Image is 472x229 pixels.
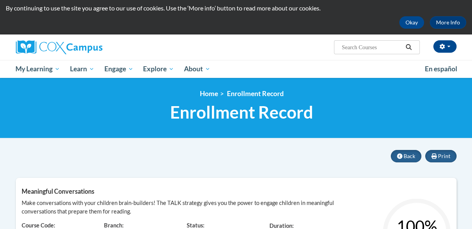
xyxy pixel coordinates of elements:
[391,150,421,162] button: Back
[438,153,450,159] span: Print
[341,43,403,52] input: Search Courses
[433,40,457,53] button: Account Settings
[200,90,218,98] a: Home
[187,222,204,229] span: Status:
[143,64,174,74] span: Explore
[184,64,210,74] span: About
[430,16,466,29] a: More Info
[104,222,124,229] span: Branch:
[65,60,99,78] a: Learn
[420,61,462,77] a: En español
[15,64,60,74] span: My Learning
[399,16,424,29] button: Okay
[403,43,414,52] button: Search
[70,64,94,74] span: Learn
[404,153,415,159] span: Back
[99,60,138,78] a: Engage
[104,64,133,74] span: Engage
[170,102,313,122] span: Enrollment Record
[425,150,457,162] button: Print
[425,65,457,73] span: En español
[10,60,462,78] div: Main menu
[227,90,284,98] span: Enrollment Record
[22,188,94,195] span: Meaningful Conversations
[22,222,55,229] span: Course Code:
[179,60,215,78] a: About
[11,60,65,78] a: My Learning
[16,40,102,54] img: Cox Campus
[269,222,294,229] span: Duration:
[138,60,179,78] a: Explore
[22,200,334,215] span: Make conversations with your children brain-builders! The TALK strategy gives you the power to en...
[16,40,155,54] a: Cox Campus
[6,4,466,12] p: By continuing to use the site you agree to our use of cookies. Use the ‘More info’ button to read...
